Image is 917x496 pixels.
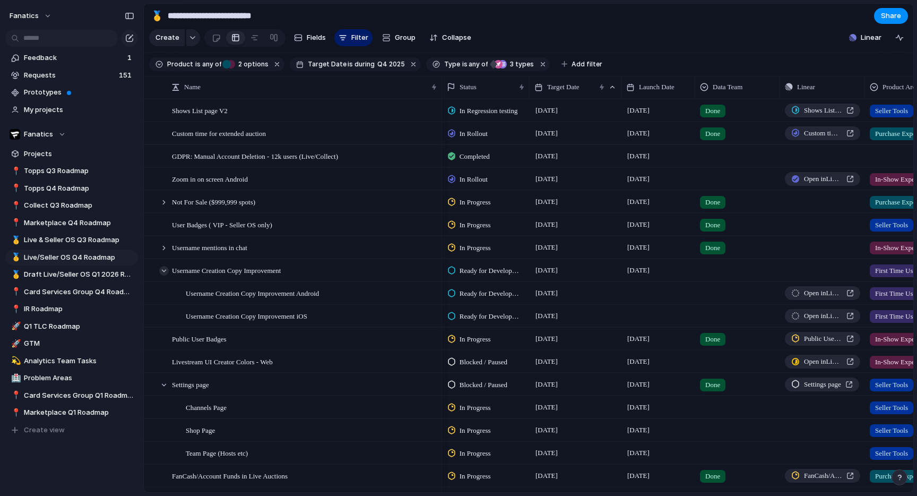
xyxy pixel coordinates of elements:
a: Open inLinear [785,355,860,369]
span: [DATE] [533,332,560,345]
span: [DATE] [533,150,560,163]
span: [DATE] [625,127,652,140]
button: 🥇 [10,252,20,263]
div: 🥇Live/Seller OS Q4 Roadmap [5,250,138,266]
span: 151 [119,70,134,81]
button: Create view [5,422,138,438]
span: My projects [24,105,134,115]
a: Public User Badges [785,332,860,346]
span: is [195,59,201,69]
span: Type [444,59,460,69]
button: 📍 [10,200,20,211]
span: User Badges ( VIP - Seller OS only) [172,218,272,230]
span: Done [705,129,720,139]
span: Livestream UI Creator Colors - Web [172,355,273,367]
span: Blocked / Paused [460,357,507,367]
button: Filter [334,29,373,46]
span: Topps Q3 Roadmap [24,166,134,176]
span: is [462,59,468,69]
span: Ready for Development [460,311,521,322]
span: In Progress [460,448,491,459]
span: [DATE] [625,378,652,391]
span: Done [705,380,720,390]
span: Blocked / Paused [460,380,507,390]
span: Target Date [547,82,579,92]
button: Group [377,29,421,46]
span: [DATE] [533,447,560,459]
span: [DATE] [533,241,560,254]
span: Custom time for extended auction [804,128,842,139]
span: In Progress [460,471,491,482]
span: [DATE] [625,218,652,231]
span: Marketplace Q1 Roadmap [24,407,134,418]
span: Custom time for extended auction [172,127,266,139]
span: is [348,59,353,69]
span: 2 [235,60,244,68]
button: Share [874,8,908,24]
span: In Regression testing [460,106,518,116]
span: [DATE] [625,195,652,208]
div: 🥇 [11,269,19,281]
span: Launch Date [639,82,674,92]
div: 📍 [11,165,19,177]
span: Card Services Group Q4 Roadmap [24,287,134,297]
span: [DATE] [625,424,652,437]
span: Team Page (Hosts etc) [186,447,248,459]
button: Collapse [425,29,475,46]
div: 📍 [11,182,19,194]
span: Fields [307,32,326,43]
a: Projects [5,146,138,162]
span: GTM [24,338,134,349]
span: [DATE] [625,150,652,163]
span: In Rollout [460,174,488,185]
div: 🥇 [151,8,163,23]
span: [DATE] [533,195,560,208]
span: Topps Q4 Roadmap [24,183,134,194]
span: Card Services Group Q1 Roadmap [24,390,134,401]
span: Seller Tools [875,220,908,230]
div: 📍 [11,389,19,401]
span: Done [705,197,720,208]
div: 🏥Problem Areas [5,370,138,386]
button: Q4 2025 [375,58,407,70]
a: 📍Topps Q4 Roadmap [5,181,138,196]
button: 📍 [10,304,20,314]
div: 📍IR Roadmap [5,301,138,317]
span: Projects [24,149,134,159]
span: Collapse [442,32,471,43]
button: Create [149,29,185,46]
span: Seller Tools [875,448,908,459]
span: Feedback [24,53,124,63]
span: Create [155,32,179,43]
button: 📍 [10,218,20,228]
span: In Progress [460,334,491,345]
button: 🥇 [10,235,20,245]
span: [DATE] [533,401,560,414]
div: 🥇 [11,251,19,263]
span: Name [184,82,201,92]
span: FanCash/Account Funds in Live Auctions [172,469,288,482]
span: Username mentions in chat [172,241,247,253]
div: 🚀 [11,320,19,332]
a: 📍Card Services Group Q1 Roadmap [5,388,138,404]
span: Linear [861,32,881,43]
button: 🥇 [10,269,20,280]
a: 📍Marketplace Q1 Roadmap [5,405,138,421]
span: Live/Seller OS Q4 Roadmap [24,252,134,263]
span: [DATE] [533,104,560,117]
span: Done [705,334,720,345]
div: 🚀GTM [5,336,138,352]
span: any of [468,59,488,69]
span: Settings page [804,379,841,390]
button: 📍 [10,287,20,297]
span: [DATE] [533,264,560,277]
span: [DATE] [533,310,560,322]
span: [DATE] [533,287,560,300]
a: 💫Analytics Team Tasks [5,353,138,369]
div: 💫 [11,355,19,367]
span: Done [705,106,720,116]
span: [DATE] [533,469,560,482]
